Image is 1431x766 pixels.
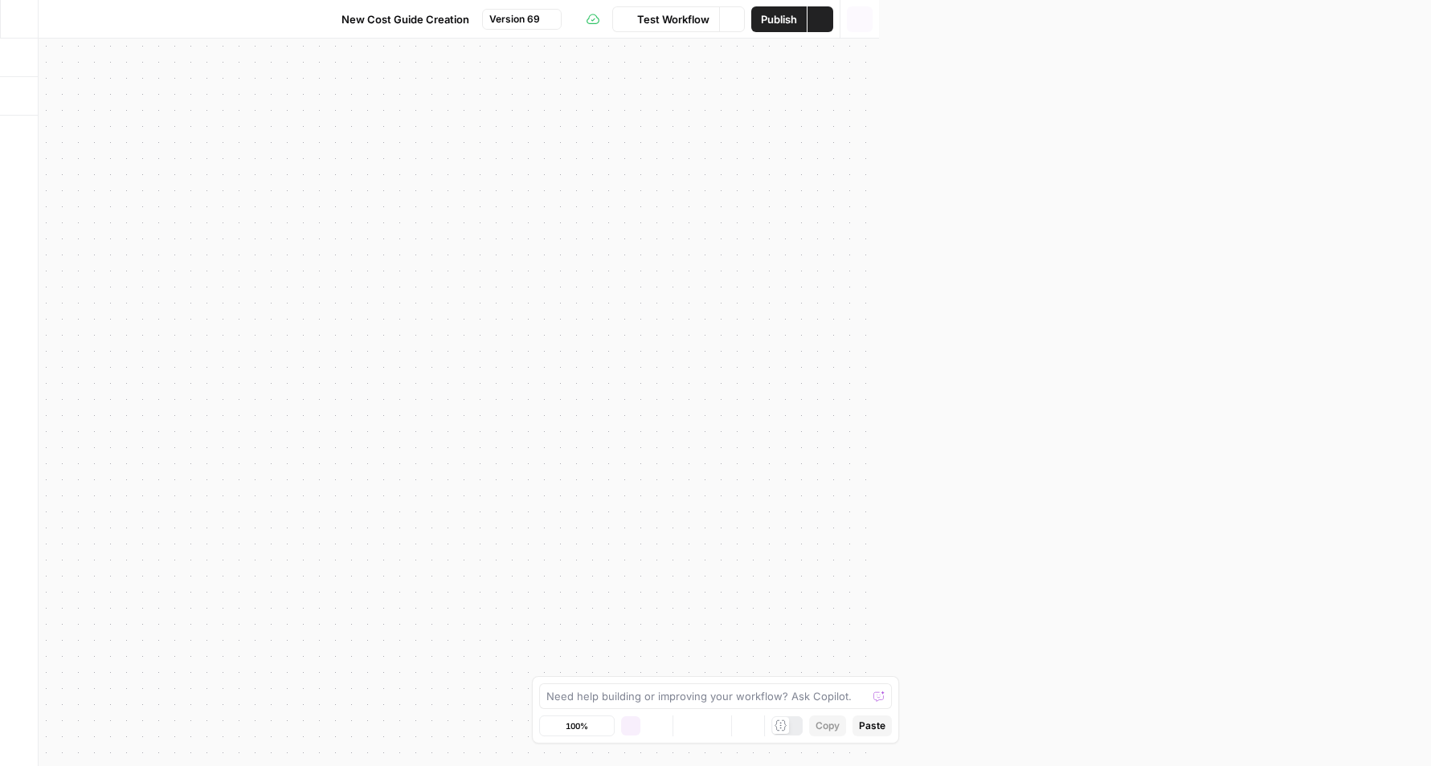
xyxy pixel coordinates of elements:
span: Publish [761,11,797,27]
button: Paste [852,715,892,736]
span: Copy [816,719,840,733]
span: Version 69 [489,12,540,26]
button: Copy [809,715,846,736]
button: Version 69 [482,9,562,30]
button: New Cost Guide Creation [317,6,479,32]
span: New Cost Guide Creation [341,11,469,27]
button: Publish [751,6,807,32]
span: 100% [566,719,588,732]
button: Test Workflow [612,6,719,32]
span: Paste [859,719,885,733]
span: Test Workflow [637,11,709,27]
